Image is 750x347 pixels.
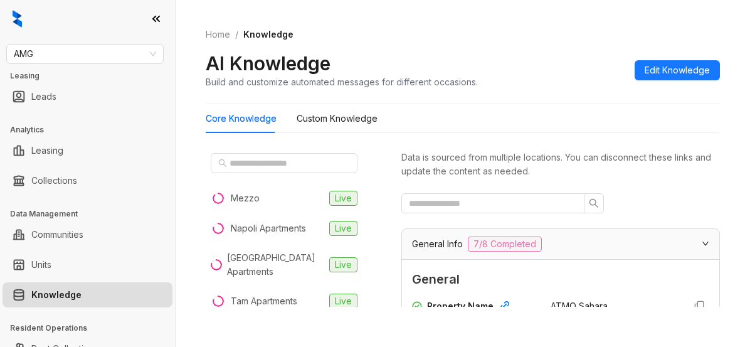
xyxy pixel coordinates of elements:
a: Communities [31,222,83,247]
span: Live [329,294,357,309]
span: Live [329,221,357,236]
div: Data is sourced from multiple locations. You can disconnect these links and update the content as... [401,151,720,178]
span: Live [329,257,357,272]
a: Leads [31,84,56,109]
div: Property Name [427,299,536,316]
a: Units [31,252,51,277]
h3: Analytics [10,124,175,136]
span: search [589,198,599,208]
span: AMG [14,45,156,63]
h2: AI Knowledge [206,51,330,75]
li: / [235,28,238,41]
h3: Resident Operations [10,323,175,334]
li: Knowledge [3,282,172,307]
span: expanded [702,240,709,247]
span: Knowledge [243,29,293,40]
li: Leasing [3,138,172,163]
div: Build and customize automated messages for different occasions. [206,75,478,88]
span: General [412,270,709,289]
span: search [218,159,227,168]
button: Edit Knowledge [635,60,720,80]
a: Collections [31,168,77,193]
h3: Data Management [10,208,175,220]
div: General Info7/8 Completed [402,229,719,259]
li: Communities [3,222,172,247]
div: [GEOGRAPHIC_DATA] Apartments [227,251,324,279]
div: Napoli Apartments [231,222,306,235]
span: Edit Knowledge [645,63,710,77]
div: Core Knowledge [206,112,277,125]
div: Custom Knowledge [297,112,378,125]
a: Knowledge [31,282,82,307]
span: General Info [412,237,463,251]
a: Leasing [31,138,63,163]
li: Collections [3,168,172,193]
span: ATMO Sahara [551,301,608,311]
img: logo [13,10,22,28]
li: Units [3,252,172,277]
span: 7/8 Completed [468,237,542,252]
h3: Leasing [10,70,175,82]
div: Mezzo [231,191,260,205]
li: Leads [3,84,172,109]
div: Tam Apartments [231,294,297,308]
span: Live [329,191,357,206]
a: Home [203,28,233,41]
